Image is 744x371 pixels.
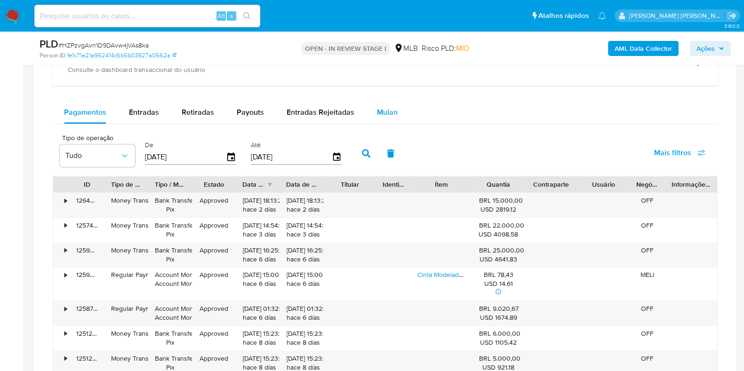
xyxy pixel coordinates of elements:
span: 3.160.0 [724,22,739,30]
p: OPEN - IN REVIEW STAGE I [301,42,390,55]
button: search-icon [237,9,256,23]
b: PLD [40,36,58,51]
span: Risco PLD: [422,43,469,54]
a: Notificações [598,12,606,20]
span: # HZPzvgAvn1D9DAvw4jVAs8ka [58,40,149,50]
a: fe1c71e21a952414c6b5b03927a0562a [67,51,176,60]
a: Sair [727,11,737,21]
b: AML Data Collector [615,41,672,56]
p: viviane.jdasilva@mercadopago.com.br [629,11,724,20]
span: Alt [217,11,225,20]
div: MLB [394,43,418,54]
input: Pesquise usuários ou casos... [34,10,260,22]
span: s [230,11,233,20]
span: MID [456,43,469,54]
b: Person ID [40,51,65,60]
span: Atalhos rápidos [538,11,589,21]
span: Ações [696,41,715,56]
button: Ações [690,41,731,56]
button: AML Data Collector [608,41,679,56]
